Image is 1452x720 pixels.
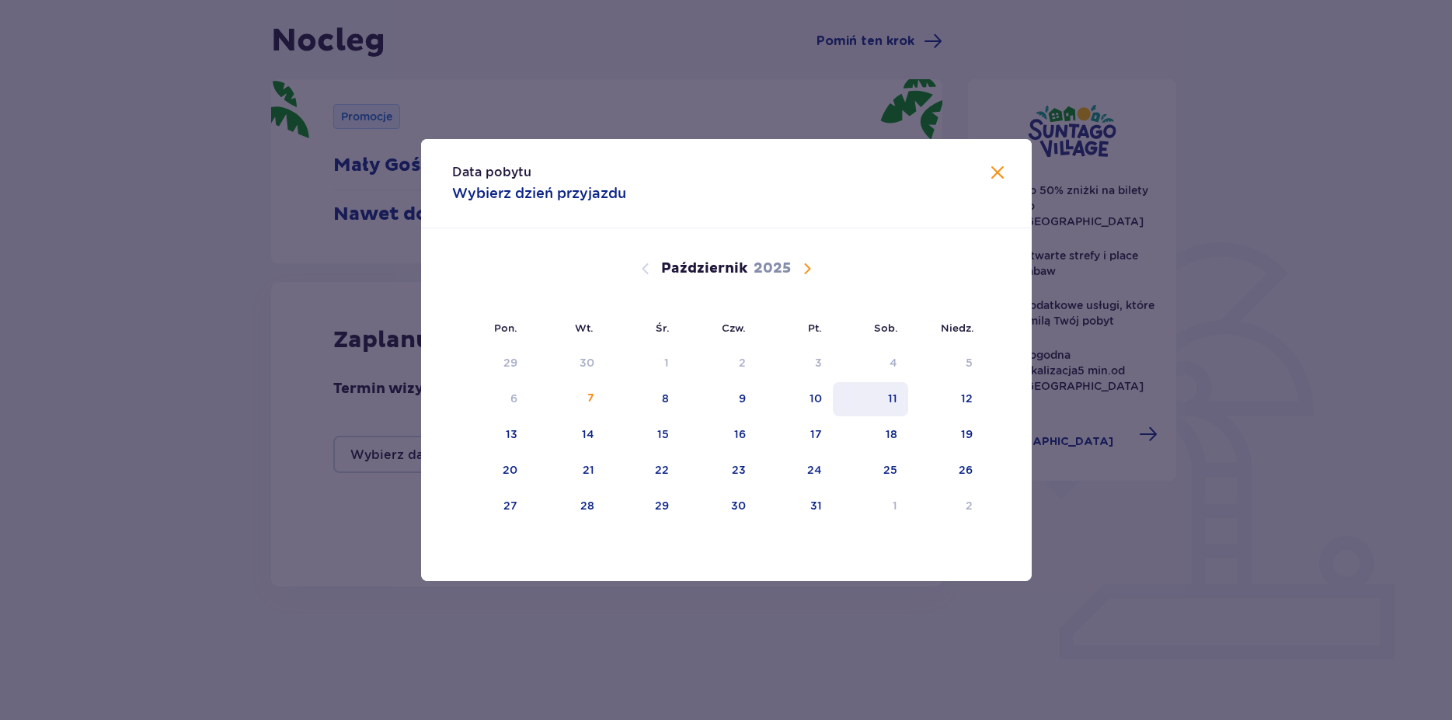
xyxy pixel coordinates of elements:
[810,391,822,406] div: 10
[452,164,531,181] p: Data pobytu
[503,462,517,478] div: 20
[605,382,681,416] td: 8
[908,418,984,452] td: 19
[452,382,529,416] td: Data niedostępna. poniedziałek, 6 października 2025
[739,391,746,406] div: 9
[890,355,897,370] div: 4
[580,498,594,513] div: 28
[506,426,517,442] div: 13
[810,498,822,513] div: 31
[583,462,594,478] div: 21
[503,355,517,370] div: 29
[988,164,1007,183] button: Zamknij
[452,454,529,488] td: 20
[605,346,681,381] td: Data niedostępna. środa, 1 października 2025
[680,418,757,452] td: 16
[680,454,757,488] td: 23
[605,454,681,488] td: 22
[815,355,822,370] div: 3
[656,322,670,334] small: Śr.
[575,322,594,334] small: Wt.
[662,391,669,406] div: 8
[732,462,746,478] div: 23
[893,498,897,513] div: 1
[452,418,529,452] td: 13
[680,489,757,523] td: 30
[833,418,908,452] td: 18
[757,418,834,452] td: 17
[636,259,655,278] button: Poprzedni miesiąc
[961,426,973,442] div: 19
[503,498,517,513] div: 27
[874,322,898,334] small: Sob.
[655,498,669,513] div: 29
[739,355,746,370] div: 2
[528,382,605,416] td: 7
[605,418,681,452] td: 15
[808,322,822,334] small: Pt.
[528,489,605,523] td: 28
[941,322,974,334] small: Niedz.
[807,462,822,478] div: 24
[908,489,984,523] td: 2
[757,454,834,488] td: 24
[833,454,908,488] td: 25
[655,462,669,478] div: 22
[664,355,669,370] div: 1
[886,426,897,442] div: 18
[605,489,681,523] td: 29
[961,391,973,406] div: 12
[757,382,834,416] td: 10
[452,346,529,381] td: Data niedostępna. poniedziałek, 29 września 2025
[587,391,594,406] div: 7
[833,489,908,523] td: 1
[731,498,746,513] div: 30
[757,489,834,523] td: 31
[680,382,757,416] td: 9
[833,346,908,381] td: Data niedostępna. sobota, 4 października 2025
[810,426,822,442] div: 17
[452,489,529,523] td: 27
[528,346,605,381] td: Data niedostępna. wtorek, 30 września 2025
[582,426,594,442] div: 14
[833,382,908,416] td: 11
[580,355,594,370] div: 30
[754,259,791,278] p: 2025
[657,426,669,442] div: 15
[528,454,605,488] td: 21
[908,382,984,416] td: 12
[757,346,834,381] td: Data niedostępna. piątek, 3 października 2025
[722,322,746,334] small: Czw.
[680,346,757,381] td: Data niedostępna. czwartek, 2 października 2025
[888,391,897,406] div: 11
[494,322,517,334] small: Pon.
[798,259,817,278] button: Następny miesiąc
[452,184,626,203] p: Wybierz dzień przyjazdu
[734,426,746,442] div: 16
[908,454,984,488] td: 26
[966,355,973,370] div: 5
[908,346,984,381] td: Data niedostępna. niedziela, 5 października 2025
[959,462,973,478] div: 26
[883,462,897,478] div: 25
[661,259,747,278] p: Październik
[966,498,973,513] div: 2
[528,418,605,452] td: 14
[510,391,517,406] div: 6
